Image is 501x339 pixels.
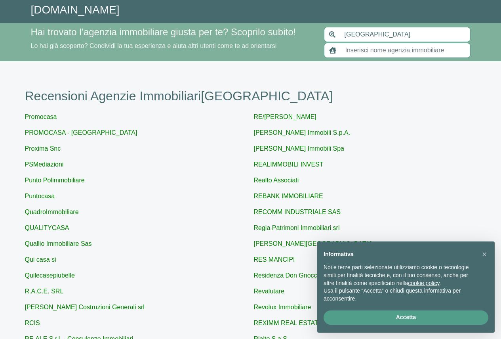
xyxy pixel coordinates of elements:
a: [PERSON_NAME][GEOGRAPHIC_DATA] [254,240,372,247]
a: [PERSON_NAME] Immobili S.p.A. [254,129,351,136]
a: [DOMAIN_NAME] [31,4,120,16]
a: Quilecasepiubelle [25,272,75,279]
a: REXIMM REAL ESTATE [254,320,323,326]
a: Residenza Don Gnocchi [254,272,322,279]
span: × [482,250,487,259]
button: Chiudi questa informativa [478,248,491,260]
p: Noi e terze parti selezionate utilizziamo cookie o tecnologie simili per finalità tecniche e, con... [324,264,476,287]
a: Realto Associati [254,177,299,184]
a: RES MANCIPI [254,256,295,263]
a: R.A.C.E. SRL [25,288,64,295]
a: [PERSON_NAME] Immobili Spa [254,145,345,152]
a: QuadroImmobiliare [25,209,79,215]
button: Accetta [324,310,488,325]
h1: Recensioni Agenzie Immobiliari [GEOGRAPHIC_DATA] [25,88,476,103]
a: PROMOCASA - [GEOGRAPHIC_DATA] [25,129,137,136]
h2: Informativa [324,251,476,258]
a: Revalutare [254,288,284,295]
p: Usa il pulsante “Accetta” o chiudi questa informativa per acconsentire. [324,287,476,303]
a: cookie policy - il link si apre in una nuova scheda [408,280,439,286]
a: [PERSON_NAME] Costruzioni Generali srl [25,304,145,310]
input: Inserisci nome agenzia immobiliare [341,43,471,58]
a: Proxima Snc [25,145,61,152]
a: RE/[PERSON_NAME] [254,113,316,120]
a: Quallio Immobiliare Sas [25,240,92,247]
a: Promocasa [25,113,57,120]
p: Lo hai già scoperto? Condividi la tua esperienza e aiuta altri utenti come te ad orientarsi [31,41,314,51]
a: Punto Polimmobiliare [25,177,85,184]
a: Qui casa si [25,256,56,263]
a: REALIMMOBILI INVEST [254,161,324,168]
input: Inserisci area di ricerca (Comune o Provincia) [340,27,471,42]
a: RECOMM INDUSTRIALE SAS [254,209,341,215]
a: QUALITYCASA [25,224,69,231]
a: RCIS [25,320,40,326]
a: Puntocasa [25,193,55,199]
a: PSMediazioni [25,161,64,168]
a: REBANK IMMOBILIARE [254,193,323,199]
h4: Hai trovato l’agenzia immobiliare giusta per te? Scoprilo subito! [31,27,314,38]
a: Revolux Immobiliare [254,304,311,310]
a: Regia Patrimoni Immobiliari srl [254,224,340,231]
